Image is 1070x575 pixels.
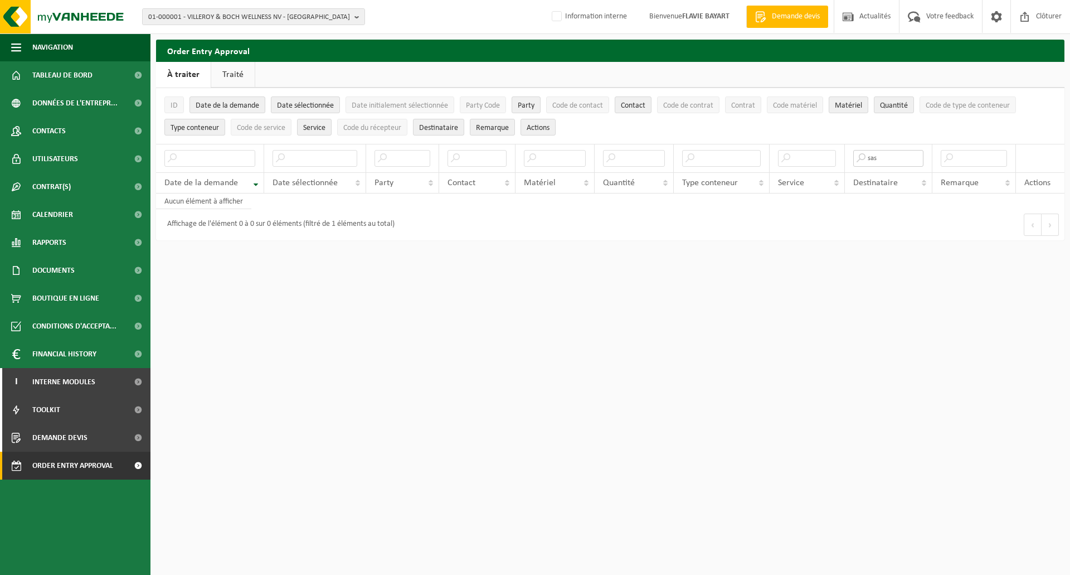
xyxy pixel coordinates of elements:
span: Date de la demande [164,178,238,187]
span: Party [518,102,534,110]
button: ServiceService: Activate to sort [297,119,332,136]
span: Actions [1024,178,1050,187]
span: Contrat [731,102,755,110]
span: Code du récepteur [343,124,401,132]
span: Demande devis [769,11,823,22]
span: Type conteneur [171,124,219,132]
span: Type conteneur [682,178,738,187]
span: Calendrier [32,201,73,229]
span: Date sélectionnée [277,102,334,110]
button: Next [1042,214,1059,236]
a: Demande devis [746,6,828,28]
span: Remarque [476,124,509,132]
strong: FLAVIE BAYART [682,12,729,21]
span: Code de contact [552,102,603,110]
button: Previous [1024,214,1042,236]
a: Traité [211,62,255,88]
button: Code de contratCode de contrat: Activate to sort [657,96,719,113]
button: ContratContrat: Activate to sort [725,96,761,113]
h2: Order Entry Approval [156,40,1064,61]
button: MatérielMatériel: Activate to sort [829,96,868,113]
span: I [11,368,21,396]
button: QuantitéQuantité: Activate to sort [874,96,914,113]
span: Code de type de conteneur [926,102,1010,110]
span: Actions [527,124,549,132]
span: Remarque [941,178,979,187]
span: Financial History [32,340,96,368]
button: Code matérielCode matériel: Activate to sort [767,96,823,113]
span: Contact [448,178,475,187]
button: Code de serviceCode de service: Activate to sort [231,119,291,136]
span: ID [171,102,178,110]
button: ContactContact: Activate to sort [615,96,651,113]
a: À traiter [156,62,211,88]
span: Contacts [32,117,66,145]
span: Utilisateurs [32,145,78,173]
span: Contrat(s) [32,173,71,201]
span: Date initialement sélectionnée [352,102,448,110]
button: Date sélectionnéeDate sélectionnée: Activate to sort [271,96,340,113]
label: Information interne [549,8,627,25]
span: Party [374,178,393,187]
span: Date sélectionnée [273,178,338,187]
span: Code matériel [773,102,817,110]
button: PartyParty: Activate to sort [512,96,541,113]
span: Code de service [237,124,285,132]
span: Navigation [32,33,73,61]
span: Destinataire [853,178,898,187]
span: Order entry approval [32,452,113,480]
span: Interne modules [32,368,95,396]
span: Matériel [835,102,862,110]
span: Conditions d'accepta... [32,312,116,340]
button: RemarqueRemarque: Activate to sort [470,119,515,136]
span: Demande devis [32,424,87,452]
button: Code de contactCode de contact: Activate to sort [546,96,609,113]
span: Matériel [524,178,556,187]
span: Destinataire [419,124,458,132]
span: Service [778,178,804,187]
span: Toolkit [32,396,60,424]
td: Aucun élément à afficher [156,194,251,209]
button: Type conteneurType conteneur: Activate to sort [164,119,225,136]
button: Party CodeParty Code: Activate to sort [460,96,506,113]
div: Affichage de l'élément 0 à 0 sur 0 éléments (filtré de 1 éléments au total) [162,215,395,235]
span: Quantité [603,178,635,187]
span: Contact [621,102,645,110]
button: Date de la demandeDate de la demande: Activate to remove sorting [189,96,265,113]
button: IDID: Activate to sort [164,96,184,113]
span: Rapports [32,229,66,257]
button: 01-000001 - VILLEROY & BOCH WELLNESS NV - [GEOGRAPHIC_DATA] [142,8,365,25]
button: DestinataireDestinataire : Activate to sort [413,119,464,136]
span: Party Code [466,102,500,110]
button: Date initialement sélectionnéeDate initialement sélectionnée: Activate to sort [346,96,454,113]
button: Code de type de conteneurCode de type de conteneur: Activate to sort [920,96,1016,113]
button: Actions [521,119,556,136]
span: Tableau de bord [32,61,93,89]
span: Quantité [880,102,908,110]
span: Code de contrat [663,102,713,110]
span: Données de l'entrepr... [32,89,118,117]
span: Documents [32,257,75,284]
span: Service [303,124,325,132]
span: Date de la demande [196,102,259,110]
button: Code du récepteurCode du récepteur: Activate to sort [337,119,407,136]
span: 01-000001 - VILLEROY & BOCH WELLNESS NV - [GEOGRAPHIC_DATA] [148,9,350,26]
span: Boutique en ligne [32,284,99,312]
